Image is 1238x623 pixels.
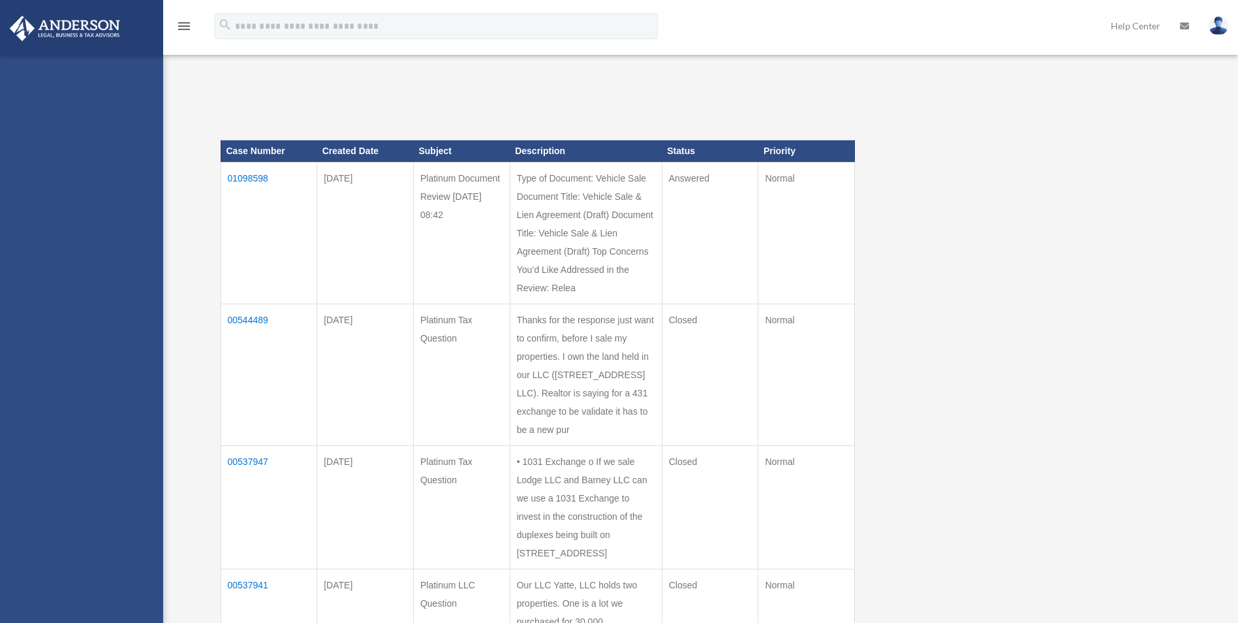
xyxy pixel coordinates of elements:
th: Created Date [317,140,414,163]
td: Type of Document: Vehicle Sale Document Title: Vehicle Sale & Lien Agreement (Draft) Document Tit... [510,163,662,304]
td: 01098598 [221,163,317,304]
td: [DATE] [317,163,414,304]
th: Subject [413,140,510,163]
td: Closed [662,446,758,569]
td: Thanks for the response just want to confirm, before I sale my properties. I own the land held in... [510,304,662,446]
th: Priority [758,140,855,163]
td: Normal [758,446,855,569]
td: Normal [758,304,855,446]
td: [DATE] [317,304,414,446]
td: Platinum Tax Question [413,304,510,446]
td: 00537947 [221,446,317,569]
th: Description [510,140,662,163]
td: Closed [662,304,758,446]
td: Platinum Tax Question [413,446,510,569]
td: Platinum Document Review [DATE] 08:42 [413,163,510,304]
img: Anderson Advisors Platinum Portal [6,16,124,41]
td: • 1031 Exchange o If we sale Lodge LLC and Barney LLC can we use a 1031 Exchange to invest in the... [510,446,662,569]
a: menu [176,23,192,34]
i: menu [176,18,192,34]
td: Normal [758,163,855,304]
td: 00544489 [221,304,317,446]
th: Case Number [221,140,317,163]
img: User Pic [1209,16,1228,35]
th: Status [662,140,758,163]
td: Answered [662,163,758,304]
i: search [218,18,232,32]
td: [DATE] [317,446,414,569]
